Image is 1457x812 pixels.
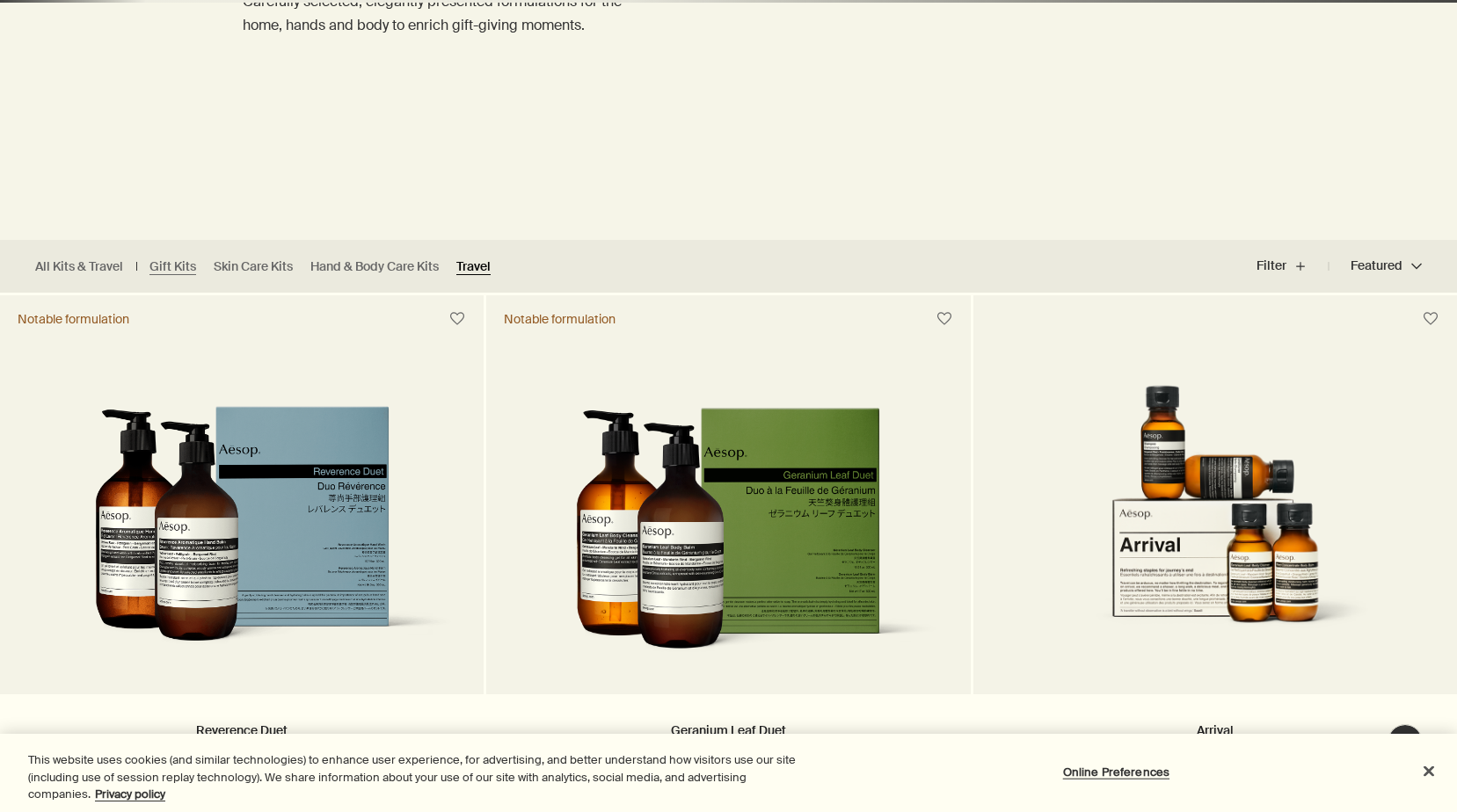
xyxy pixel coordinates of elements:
[973,343,1457,694] a: A beige kit surrounded by four amber bottles with flip-caps
[1415,303,1446,335] button: Save to cabinet
[1410,751,1448,790] button: Close
[18,311,129,327] div: Notable formulation
[441,303,473,335] button: Save to cabinet
[1257,245,1329,287] button: Filter
[149,258,196,275] a: Gift Kits
[671,722,786,738] a: Geranium Leaf Duet
[26,406,457,668] img: Reverence Duet in outer carton
[310,258,439,275] a: Hand & Body Care Kits
[196,722,288,738] a: Reverence Duet
[504,311,616,327] div: Notable formulation
[1329,245,1422,287] button: Featured
[929,303,960,335] button: Save to cabinet
[513,406,943,668] img: Geranium Leaf Duet in outer carton
[1029,343,1401,668] img: A beige kit surrounded by four amber bottles with flip-caps
[1388,724,1423,759] button: Live Assistance
[35,258,123,275] a: All Kits & Travel
[214,258,293,275] a: Skin Care Kits
[486,343,970,694] a: Geranium Leaf Duet in outer carton
[28,751,801,803] div: This website uses cookies (and similar technologies) to enhance user experience, for advertising,...
[456,258,491,275] a: Travel
[95,787,165,801] a: More information about your privacy, opens in a new tab
[1197,722,1234,738] a: Arrival
[1061,754,1171,789] button: Online Preferences, Opens the preference center dialog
